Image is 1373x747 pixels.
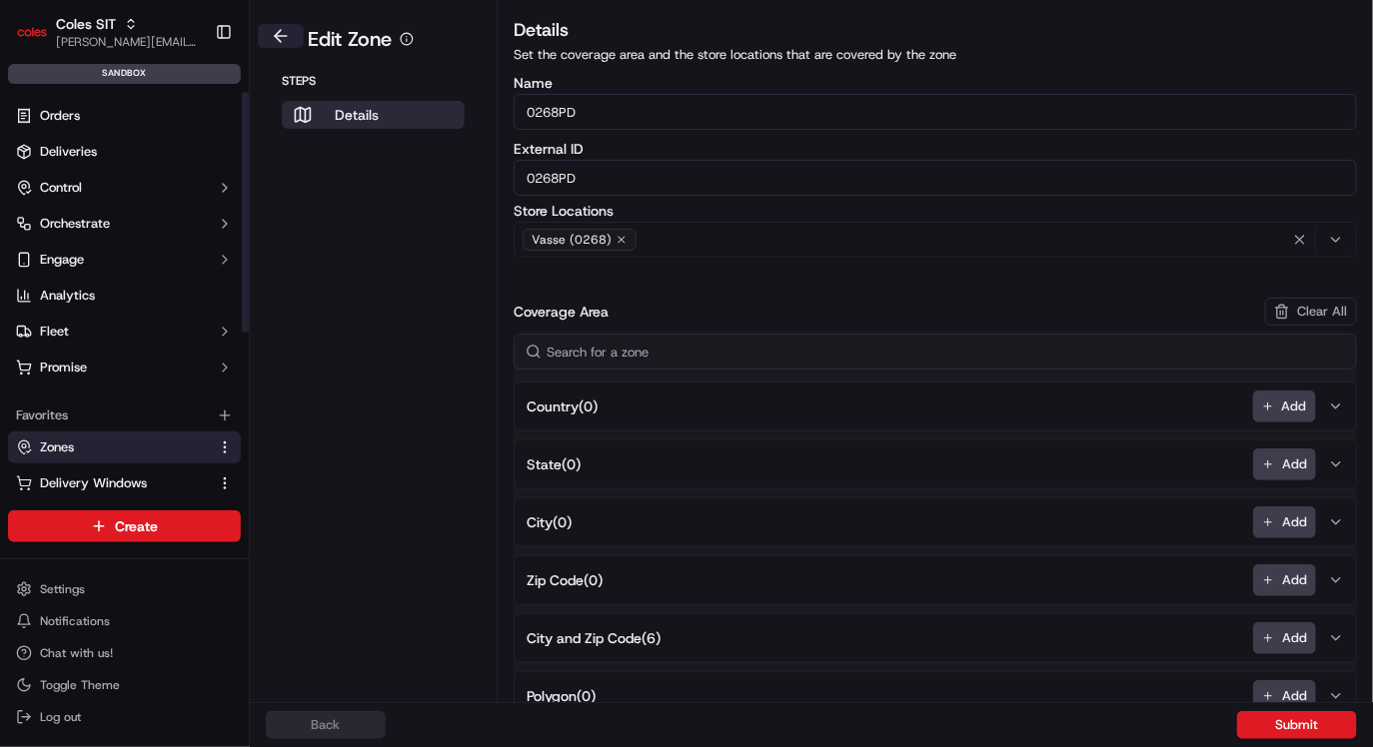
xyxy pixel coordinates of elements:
h3: Details [514,16,1357,44]
div: We're available if you need us! [68,211,253,227]
button: Zones [8,431,241,463]
div: Favorites [8,399,241,431]
a: Powered byPylon [141,338,242,354]
button: City(0)Add [519,498,1352,546]
a: Analytics [8,280,241,312]
img: Coles SIT [16,16,48,48]
button: Add [1253,448,1316,480]
span: Control [40,179,82,197]
p: Set the coverage area and the store locations that are covered by the zone [514,46,1357,64]
span: Delivery Windows [40,474,147,492]
button: Coles SITColes SIT[PERSON_NAME][EMAIL_ADDRESS][PERSON_NAME][DOMAIN_NAME] [8,8,207,56]
img: Nash [20,20,60,60]
button: Create [8,510,241,542]
span: Chat with us! [40,645,113,661]
div: sandbox [8,64,241,84]
button: Promise [8,352,241,383]
button: Coles SIT [56,14,116,34]
button: Engage [8,244,241,276]
button: Fleet [8,316,241,348]
label: Name [514,76,1357,90]
span: API Documentation [189,290,321,310]
button: Details [282,101,465,129]
a: 💻API Documentation [161,282,329,318]
span: Polygon ( 0 ) [527,686,596,706]
span: Fleet [40,323,69,341]
button: Vasse (0268) [514,222,1357,258]
a: Zones [16,438,209,456]
span: Knowledge Base [40,290,153,310]
a: Orders [8,100,241,132]
span: City ( 0 ) [527,512,572,532]
button: Polygon(0)Add [519,672,1352,720]
img: 1736555255976-a54dd68f-1ca7-489b-9aae-adbdc363a1c4 [20,191,56,227]
button: Start new chat [340,197,364,221]
span: Orders [40,107,80,125]
span: City and Zip Code ( 6 ) [527,628,661,648]
button: Submit [1237,711,1357,739]
span: Vasse (0268) [532,232,612,248]
span: Settings [40,581,85,597]
button: Country(0)Add [519,382,1352,430]
div: 📗 [20,292,36,308]
p: Welcome 👋 [20,80,364,112]
h3: Coverage Area [514,302,609,322]
button: Chat with us! [8,639,241,667]
span: Promise [40,359,87,376]
span: State ( 0 ) [527,454,581,474]
span: Deliveries [40,143,97,161]
button: Settings [8,575,241,603]
p: Details [335,105,379,125]
div: 💻 [169,292,185,308]
span: Engage [40,251,84,269]
span: Zip Code ( 0 ) [527,570,603,590]
button: Toggle Theme [8,671,241,699]
button: Add [1253,680,1316,712]
button: City and Zip Code(6)Add [519,614,1352,662]
span: Pylon [199,339,242,354]
button: Add [1253,564,1316,596]
a: Deliveries [8,136,241,168]
span: Create [115,516,158,536]
span: Toggle Theme [40,677,120,693]
input: Search for a zone [514,334,1357,370]
span: Log out [40,709,81,725]
button: Control [8,172,241,204]
label: External ID [514,142,1357,156]
h1: Edit Zone [308,25,392,53]
button: Add [1253,506,1316,538]
button: Delivery Windows [8,467,241,499]
button: Notifications [8,607,241,635]
span: Notifications [40,613,110,629]
button: Clear All [1265,298,1357,326]
a: 📗Knowledge Base [12,282,161,318]
button: [PERSON_NAME][EMAIL_ADDRESS][PERSON_NAME][DOMAIN_NAME] [56,34,199,50]
span: Orchestrate [40,215,110,233]
span: Country ( 0 ) [527,396,598,416]
div: Start new chat [68,191,328,211]
span: Analytics [40,287,95,305]
button: Add [1253,390,1316,422]
a: Delivery Windows [16,474,209,492]
button: Zip Code(0)Add [519,556,1352,604]
button: Orchestrate [8,208,241,240]
label: Store Locations [514,204,1357,218]
button: Log out [8,703,241,731]
span: Zones [40,438,74,456]
button: State(0)Add [519,440,1352,488]
button: Add [1253,622,1316,654]
input: Got a question? Start typing here... [52,129,360,150]
p: Steps [282,73,465,89]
